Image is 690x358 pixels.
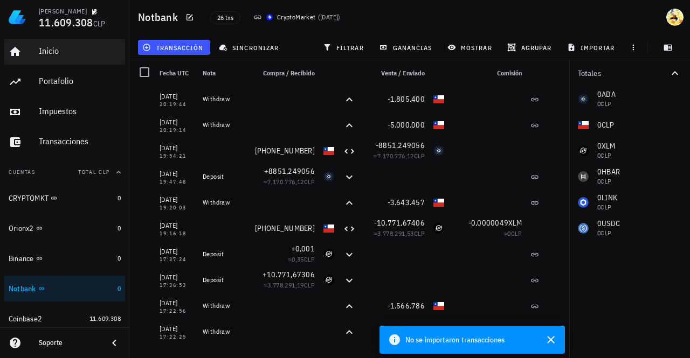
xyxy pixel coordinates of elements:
span: CLP [304,255,315,263]
div: CLP-icon [323,145,334,156]
div: avatar [666,9,684,26]
span: 0 [118,254,121,262]
button: importar [562,40,622,55]
a: Binance 0 [4,245,125,271]
div: CRYPTOMKT [9,194,49,203]
span: -5.000.000 [388,120,425,130]
span: ≈ [374,152,425,160]
span: ≈ [288,255,315,263]
span: [PHONE_NUMBER] [255,146,315,156]
button: agrupar [503,40,558,55]
div: 19:16:18 [160,231,194,236]
span: -1.805.400 [388,94,425,104]
span: -10.771,67406 [374,218,425,228]
div: Nota [198,60,250,86]
div: 19:20:03 [160,205,194,210]
a: Inicio [4,39,125,65]
div: ADA-icon [433,145,444,156]
a: Portafolio [4,69,125,95]
button: Totales [569,60,690,86]
img: CryptoMKT [266,14,273,20]
span: 11.609.308 [39,15,93,30]
div: Totales [578,69,668,77]
div: CLP-icon [433,300,444,311]
div: [DATE] [160,169,194,179]
div: 17:36:53 [160,283,194,288]
div: CLP-icon [433,94,444,104]
div: ADA-icon [323,171,334,182]
a: Notbank 0 [4,276,125,301]
span: CLP [414,152,425,160]
div: Compra / Recibido [250,60,319,86]
div: Impuestos [39,106,121,116]
button: sincronizar [215,40,286,55]
span: CLP [304,178,315,186]
span: 0 [118,284,121,292]
span: 7.170.776,12 [267,178,304,186]
div: CLP-icon [433,197,444,208]
span: 11.609.308 [89,314,121,322]
div: XLM-icon [323,275,334,285]
div: [DATE] [160,220,194,231]
span: transacción [144,43,203,52]
button: filtrar [319,40,370,55]
span: -8851,249056 [376,141,425,150]
span: Fecha UTC [160,69,189,77]
span: ganancias [381,43,432,52]
div: 19:47:48 [160,179,194,185]
span: filtrar [325,43,364,52]
span: importar [569,43,615,52]
span: CLP [93,19,106,29]
div: [DATE] [160,246,194,257]
div: [DATE] [160,117,194,128]
span: sincronizar [221,43,279,52]
div: CLP-icon [323,223,334,234]
button: CuentasTotal CLP [4,159,125,185]
div: XLM-icon [323,249,334,259]
div: [DATE] [160,272,194,283]
div: Comisión [448,60,526,86]
div: 20:19:44 [160,102,194,107]
span: Venta / Enviado [381,69,425,77]
span: 26 txs [217,12,233,24]
span: 3.778.291,19 [267,281,304,289]
span: Total CLP [78,169,110,176]
span: +8851,249056 [264,166,315,176]
div: Withdraw [203,327,246,336]
div: Inicio [39,46,121,56]
div: Notbank [9,284,36,293]
span: [PHONE_NUMBER] [255,223,315,233]
div: 17:37:24 [160,257,194,262]
a: Transacciones [4,129,125,155]
span: Compra / Recibido [263,69,315,77]
div: Soporte [39,339,99,347]
div: CLP-icon [433,120,444,130]
h1: Notbank [138,9,182,26]
div: Withdraw [203,198,246,207]
span: CLP [304,281,315,289]
div: Deposit [203,276,246,284]
div: [DATE] [160,324,194,334]
button: ganancias [375,40,439,55]
img: LedgiFi [9,9,26,26]
a: Orionx2 0 [4,215,125,241]
div: 19:54:21 [160,153,194,159]
a: Coinbase2 11.609.308 [4,306,125,332]
span: ( ) [318,12,341,23]
span: ≈ [264,178,315,186]
div: CryptoMarket [277,12,316,23]
span: ≈ [374,229,425,237]
span: +0,001 [291,244,315,254]
span: Comisión [497,69,522,77]
span: 0 [118,194,121,202]
span: CLP [414,229,425,237]
span: ≈ [264,281,315,289]
div: Orionx2 [9,224,34,233]
div: Fecha UTC [155,60,198,86]
span: ≈ [503,229,522,237]
span: 0 [507,229,510,237]
span: 3.778.291,53 [377,229,414,237]
div: 17:22:56 [160,308,194,314]
span: -0,0000049 [468,218,509,228]
div: Coinbase2 [9,314,42,324]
